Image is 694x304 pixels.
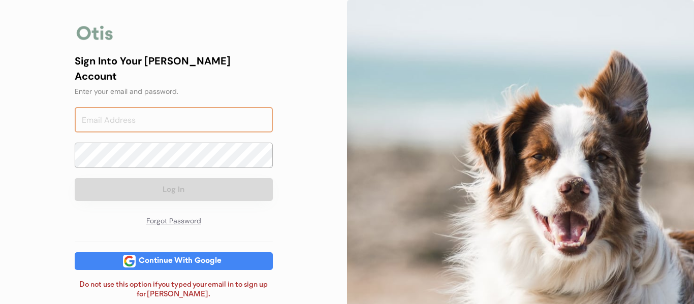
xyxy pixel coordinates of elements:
div: Enter your email and password. [75,86,273,97]
div: Do not use this option if you typed your email in to sign up for [PERSON_NAME]. [75,280,273,300]
div: Continue With Google [136,257,225,265]
div: Forgot Password [123,211,225,231]
div: Sign Into Your [PERSON_NAME] Account [75,53,273,84]
input: Email Address [75,107,273,132]
button: Log In [75,178,273,201]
